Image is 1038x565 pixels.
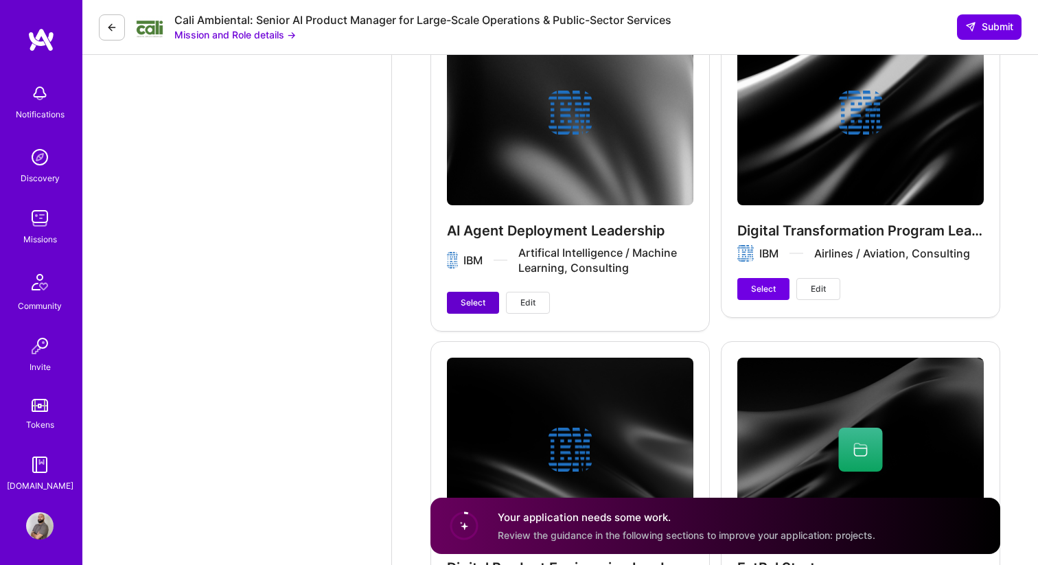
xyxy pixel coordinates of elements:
div: [DOMAIN_NAME] [7,478,73,493]
img: teamwork [26,205,54,232]
img: guide book [26,451,54,478]
a: User Avatar [23,512,57,540]
img: discovery [26,143,54,171]
h4: Your application needs some work. [498,510,875,524]
img: tokens [32,399,48,412]
button: Mission and Role details → [174,27,296,42]
button: Select [737,278,789,300]
button: Edit [796,278,840,300]
button: Edit [506,292,550,314]
span: Submit [965,20,1013,34]
span: Edit [520,297,535,309]
img: Company Logo [136,16,163,39]
span: Edit [811,283,826,295]
img: Community [23,266,56,299]
img: User Avatar [26,512,54,540]
span: Select [751,283,776,295]
button: Submit [957,14,1022,39]
div: Invite [30,360,51,374]
div: Community [18,299,62,313]
div: Notifications [16,107,65,122]
div: Tokens [26,417,54,432]
img: Invite [26,332,54,360]
i: icon LeftArrowDark [106,22,117,33]
button: Select [447,292,499,314]
div: Discovery [21,171,60,185]
div: Cali Ambiental: Senior AI Product Manager for Large-Scale Operations & Public-Sector Services [174,13,671,27]
div: Missions [23,232,57,246]
img: logo [27,27,55,52]
span: Select [461,297,485,309]
img: bell [26,80,54,107]
i: icon SendLight [965,21,976,32]
span: Review the guidance in the following sections to improve your application: projects. [498,529,875,540]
